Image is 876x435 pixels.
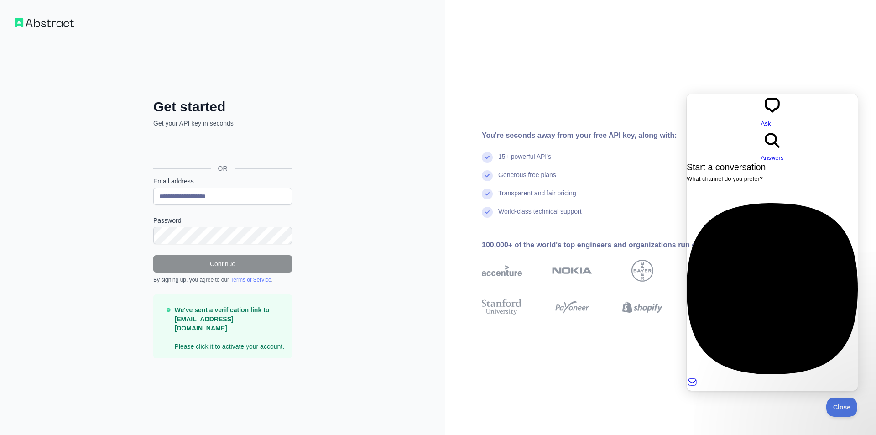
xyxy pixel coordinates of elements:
[153,255,292,273] button: Continue
[482,130,762,141] div: You're seconds away from your free API key, along with:
[498,189,576,207] div: Transparent and fair pricing
[15,18,74,27] img: Workflow
[153,99,292,115] h2: Get started
[175,306,270,332] strong: We've sent a verification link to [EMAIL_ADDRESS][DOMAIN_NAME]
[482,207,493,218] img: check mark
[211,164,235,173] span: OR
[622,297,662,317] img: shopify
[498,152,551,170] div: 15+ powerful API's
[826,398,858,417] iframe: Help Scout Beacon - Close
[153,276,292,283] div: By signing up, you agree to our .
[153,177,292,186] label: Email address
[153,119,292,128] p: Get your API key in seconds
[482,189,493,199] img: check mark
[482,170,493,181] img: check mark
[498,207,582,225] div: World-class technical support
[687,94,858,391] iframe: Help Scout Beacon - Live Chat, Contact Form, and Knowledge Base
[175,305,285,351] p: Please click it to activate your account.
[552,297,592,317] img: payoneer
[482,240,762,251] div: 100,000+ of the world's top engineers and organizations run on Abstract:
[149,138,295,158] iframe: “使用 Google 账号登录”按钮
[153,216,292,225] label: Password
[482,152,493,163] img: check mark
[230,277,271,283] a: Terms of Service
[482,260,522,282] img: accenture
[552,260,592,282] img: nokia
[631,260,653,282] img: bayer
[498,170,556,189] div: Generous free plans
[482,297,522,317] img: stanford university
